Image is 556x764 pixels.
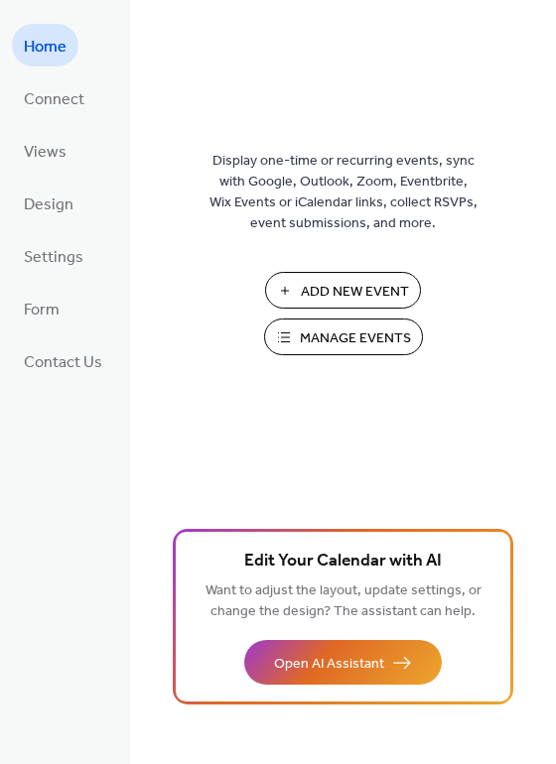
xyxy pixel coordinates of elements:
span: Home [24,32,67,63]
a: Form [12,287,71,329]
a: Connect [12,76,96,119]
span: Contact Us [24,347,102,378]
span: Manage Events [300,328,411,349]
button: Add New Event [265,272,421,309]
span: Design [24,190,73,220]
a: Home [12,24,78,66]
span: Want to adjust the layout, update settings, or change the design? The assistant can help. [206,577,482,625]
span: Form [24,295,60,325]
a: Design [12,182,85,224]
span: Edit Your Calendar with AI [244,548,442,575]
span: Display one-time or recurring events, sync with Google, Outlook, Zoom, Eventbrite, Wix Events or ... [209,151,478,234]
span: Views [24,137,67,168]
button: Open AI Assistant [244,640,442,685]
span: Connect [24,84,84,115]
a: Views [12,129,78,172]
a: Settings [12,234,95,277]
span: Open AI Assistant [274,654,384,675]
button: Manage Events [264,318,423,355]
span: Add New Event [301,282,409,303]
span: Settings [24,242,83,273]
a: Contact Us [12,339,114,382]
